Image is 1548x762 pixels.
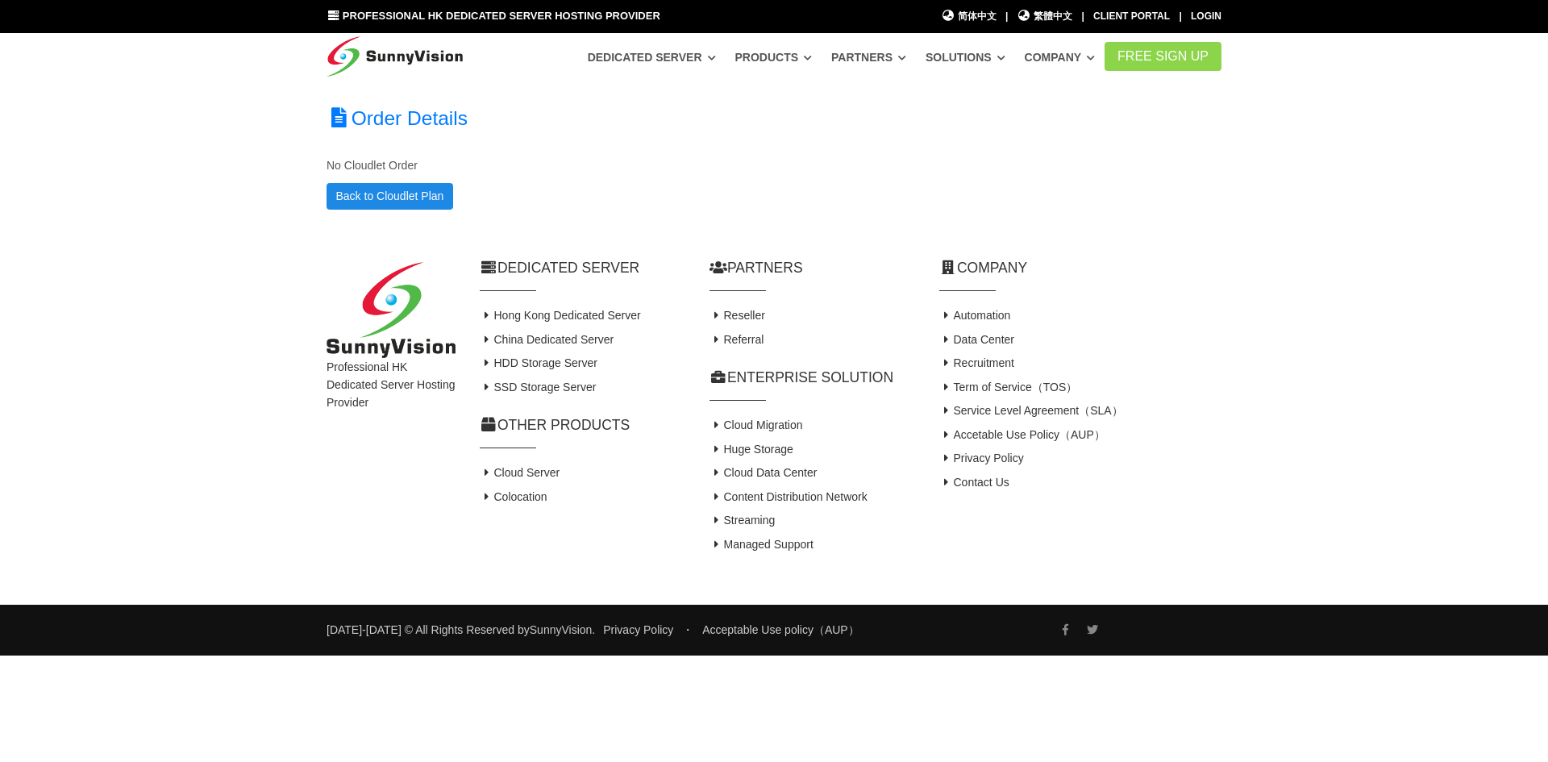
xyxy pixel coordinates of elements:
a: Huge Storage [709,443,793,456]
a: Referral [709,333,764,346]
h2: Order Details [327,105,1221,132]
a: Accetable Use Policy（AUP） [939,428,1105,441]
a: Dedicated Server [588,43,716,72]
a: Company [1025,43,1096,72]
a: Cloud Migration [709,418,803,431]
a: Cloud Data Center [709,466,817,479]
a: Login [1191,10,1221,22]
a: Content Distribution Network [709,490,868,503]
a: Managed Support [709,538,814,551]
small: [DATE]-[DATE] © All Rights Reserved by . [327,621,595,639]
li: | [1081,9,1084,24]
a: Cloud Server [480,466,560,479]
li: | [1179,9,1181,24]
a: Acceptable Use policy（AUP） [702,623,859,636]
a: Reseller [709,309,765,322]
a: Streaming [709,514,775,527]
div: No Cloudlet Order [314,156,1234,210]
a: Automation [939,309,1010,322]
h2: Other Products [480,415,685,435]
a: Client Portal [1093,10,1170,22]
a: Hong Kong Dedicated Server [480,309,641,322]
a: Data Center [939,333,1014,346]
a: 简体中文 [941,9,997,24]
a: Privacy Policy [939,452,1024,464]
a: Privacy Policy [603,623,673,636]
a: China Dedicated Server [480,333,614,346]
li: | [1005,9,1008,24]
a: 繁體中文 [1017,9,1073,24]
img: SunnyVision Limited [327,262,456,358]
a: Term of Service（TOS） [939,381,1077,393]
a: HDD Storage Server [480,356,597,369]
div: Professional HK Dedicated Server Hosting Provider [314,262,468,556]
h2: Partners [709,258,915,278]
a: FREE Sign Up [1105,42,1221,71]
a: Back to Cloudlet Plan [327,183,453,210]
span: Professional HK Dedicated Server Hosting Provider [343,10,660,22]
a: SunnyVision [530,623,593,636]
h2: Company [939,258,1221,278]
span: ・ [682,623,693,636]
a: Solutions [926,43,1005,72]
a: Products [734,43,812,72]
h2: Dedicated Server [480,258,685,278]
a: Colocation [480,490,547,503]
a: Recruitment [939,356,1014,369]
a: Partners [831,43,906,72]
a: Contact Us [939,476,1009,489]
h2: Enterprise Solution [709,368,915,388]
a: SSD Storage Server [480,381,596,393]
a: Service Level Agreement（SLA） [939,404,1123,417]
